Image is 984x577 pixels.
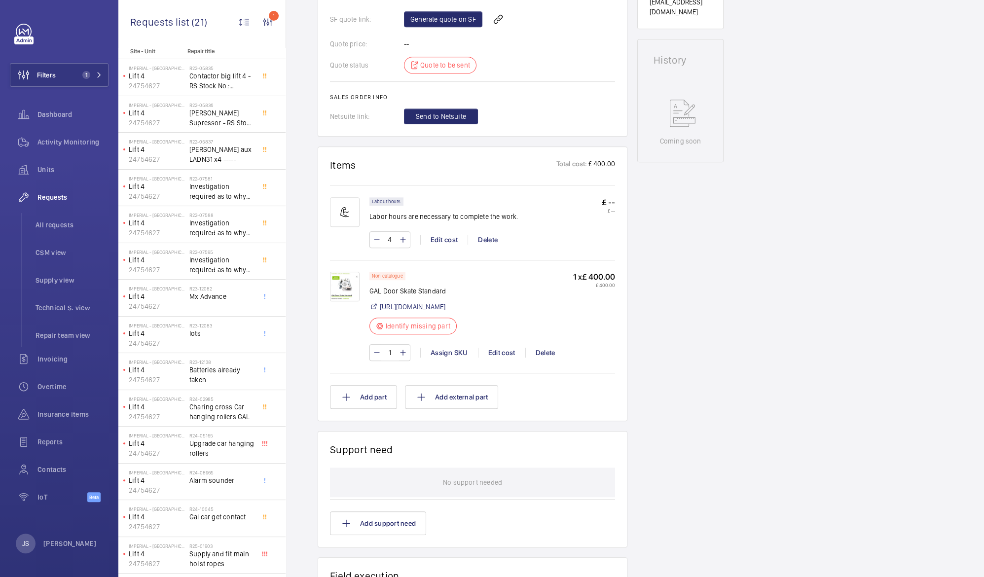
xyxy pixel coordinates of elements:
[129,328,185,338] p: Lift 4
[129,65,185,71] p: Imperial - [GEOGRAPHIC_DATA]
[189,328,255,338] span: Iots
[129,448,185,458] p: 24754627
[37,437,109,447] span: Reports
[129,228,185,238] p: 24754627
[37,492,87,502] span: IoT
[189,181,255,201] span: Investigation required as to why the lift keeps getting prelock faults intermittently on level 15...
[37,409,109,419] span: Insurance items
[189,543,255,549] h2: R25-01903
[573,282,615,288] p: £ 400.00
[189,512,255,522] span: Gal car get contact
[129,485,185,495] p: 24754627
[602,197,615,208] p: £ --
[189,323,255,328] h2: R23-12083
[189,176,255,181] h2: R22-07581
[420,348,478,358] div: Assign SKU
[129,375,185,385] p: 24754627
[129,249,185,255] p: Imperial - [GEOGRAPHIC_DATA]
[129,286,185,291] p: Imperial - [GEOGRAPHIC_DATA]
[36,275,109,285] span: Supply view
[189,218,255,238] span: Investigation required as to why the lift keeps getting prelock faults intermittently on level 15...
[189,365,255,385] span: Batteries already taken
[37,192,109,202] span: Requests
[129,412,185,422] p: 24754627
[43,539,97,548] p: [PERSON_NAME]
[36,248,109,257] span: CSM view
[129,265,185,275] p: 24754627
[129,438,185,448] p: Lift 4
[420,235,468,245] div: Edit cost
[468,235,508,245] div: Delete
[87,492,101,502] span: Beta
[129,433,185,438] p: Imperial - [GEOGRAPHIC_DATA]
[129,469,185,475] p: Imperial - [GEOGRAPHIC_DATA]
[189,255,255,275] span: Investigation required as to why the lift keeps getting prelock faults intermittently on level 15...
[189,469,255,475] h2: R24-08965
[129,543,185,549] p: Imperial - [GEOGRAPHIC_DATA]
[659,136,701,146] p: Coming soon
[330,94,615,101] h2: Sales order info
[189,438,255,458] span: Upgrade car hanging rollers
[129,396,185,402] p: Imperial - [GEOGRAPHIC_DATA]
[129,559,185,569] p: 24754627
[37,165,109,175] span: Units
[129,81,185,91] p: 24754627
[36,220,109,230] span: All requests
[129,218,185,228] p: Lift 4
[130,16,191,28] span: Requests list
[189,506,255,512] h2: R24-10045
[129,475,185,485] p: Lift 4
[129,108,185,118] p: Lift 4
[37,70,56,80] span: Filters
[330,443,393,456] h1: Support need
[129,301,185,311] p: 24754627
[129,512,185,522] p: Lift 4
[129,323,185,328] p: Imperial - [GEOGRAPHIC_DATA]
[129,291,185,301] p: Lift 4
[189,249,255,255] h2: R22-07595
[82,71,90,79] span: 1
[573,272,615,282] p: 1 x £ 400.00
[129,71,185,81] p: Lift 4
[187,48,253,55] p: Repair title
[129,102,185,108] p: Imperial - [GEOGRAPHIC_DATA]
[189,402,255,422] span: Charing cross Car hanging rollers GAL
[129,549,185,559] p: Lift 4
[380,302,445,312] a: [URL][DOMAIN_NAME]
[189,475,255,485] span: Alarm sounder
[189,359,255,365] h2: R23-12138
[129,522,185,532] p: 24754627
[22,539,29,548] p: JS
[369,212,518,221] p: Labor hours are necessary to complete the work.
[372,274,403,278] p: Non catalogue
[405,385,498,409] button: Add external part
[189,102,255,108] h2: R22-05836
[36,303,109,313] span: Technical S. view
[404,11,482,27] a: Generate quote on SF
[189,144,255,164] span: [PERSON_NAME] aux LADN31 x4 -----
[189,549,255,569] span: Supply and fit main hoist ropes
[556,159,587,171] p: Total cost:
[37,465,109,474] span: Contacts
[189,433,255,438] h2: R24-05165
[386,321,450,331] p: Identify missing part
[129,118,185,128] p: 24754627
[525,348,565,358] div: Delete
[189,71,255,91] span: Contactor big lift 4 - RS Stock No.: [PHONE_NUMBER] ------
[587,159,615,171] p: £ 400.00
[37,137,109,147] span: Activity Monitoring
[189,108,255,128] span: [PERSON_NAME] Supressor - RS Stock No.:315-481 x1 -----
[37,109,109,119] span: Dashboard
[129,181,185,191] p: Lift 4
[330,159,356,171] h1: Items
[443,468,502,497] p: No support needed
[330,511,426,535] button: Add support need
[129,212,185,218] p: Imperial - [GEOGRAPHIC_DATA]
[602,208,615,214] p: £ --
[129,154,185,164] p: 24754627
[129,255,185,265] p: Lift 4
[404,108,478,124] button: Send to Netsuite
[36,330,109,340] span: Repair team view
[10,63,109,87] button: Filters1
[654,55,707,65] h1: History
